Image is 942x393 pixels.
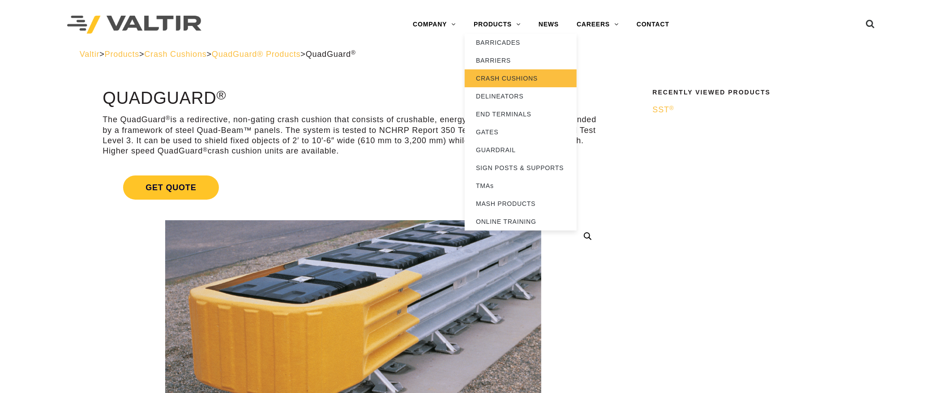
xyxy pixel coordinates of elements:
a: TMAs [465,177,577,195]
a: DELINEATORS [465,87,577,105]
a: BARRIERS [465,51,577,69]
a: Crash Cushions [144,50,206,59]
a: CAREERS [568,16,628,34]
span: QuadGuard [306,50,356,59]
a: END TERMINALS [465,105,577,123]
a: NEWS [530,16,568,34]
h2: Recently Viewed Products [653,89,857,96]
h1: QuadGuard [103,89,604,108]
sup: ® [217,88,227,102]
a: ONLINE TRAINING [465,213,577,231]
a: SIGN POSTS & SUPPORTS [465,159,577,177]
a: CRASH CUSHIONS [465,69,577,87]
p: The QuadGuard is a redirective, non-gating crash cushion that consists of crushable, energy absor... [103,115,604,157]
a: GUARDRAIL [465,141,577,159]
sup: ® [669,105,674,111]
sup: ® [166,115,171,121]
a: SST® [653,105,857,115]
a: PRODUCTS [465,16,530,34]
img: Valtir [67,16,201,34]
span: Get Quote [123,175,218,200]
a: QuadGuard® Products [212,50,301,59]
sup: ® [203,146,208,153]
sup: ® [351,49,356,56]
a: Valtir [80,50,99,59]
span: SST [653,105,674,114]
a: BARRICADES [465,34,577,51]
a: GATES [465,123,577,141]
a: COMPANY [404,16,465,34]
a: CONTACT [628,16,678,34]
div: > > > > [80,49,862,60]
a: Get Quote [103,165,604,210]
a: Products [105,50,139,59]
a: MASH PRODUCTS [465,195,577,213]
